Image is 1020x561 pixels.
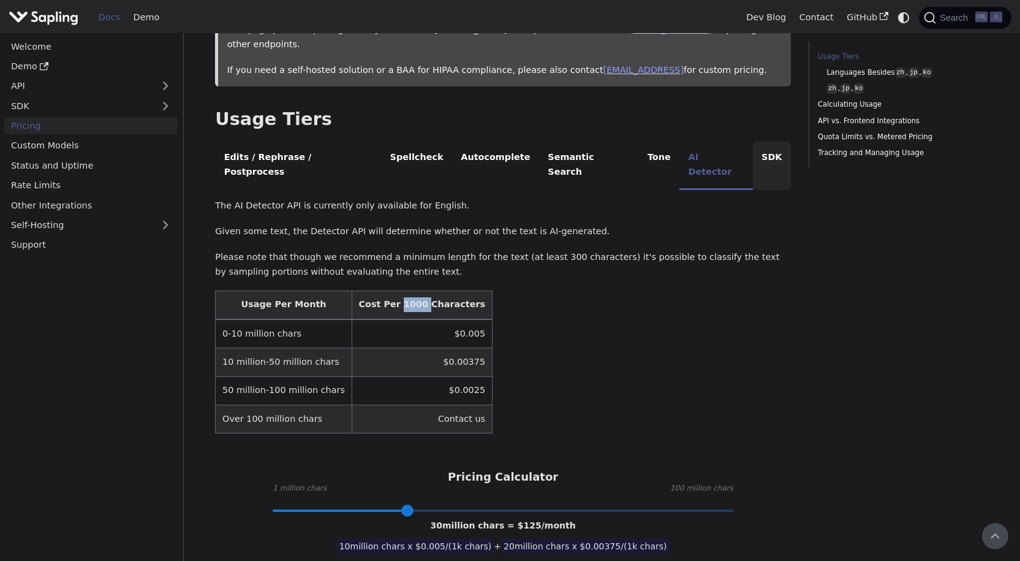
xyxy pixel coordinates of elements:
a: Languages Besideszh,jp,ko [826,67,980,78]
td: 50 million-100 million chars [216,376,352,405]
a: Pricing [4,117,178,135]
a: SDK [4,97,153,115]
code: zh [826,83,837,94]
li: AI Detector [679,142,753,190]
a: Demo [4,58,178,75]
span: 10 million chars x $ 0.005 /(1k chars) [337,539,494,554]
a: API vs. Frontend Integrations [818,115,984,127]
td: 0-10 million chars [216,319,352,348]
a: Sapling.ai [9,9,83,26]
code: jp [840,83,851,94]
th: Usage Per Month [216,291,352,319]
img: Sapling.ai [9,9,78,26]
h2: Usage Tiers [215,109,791,131]
code: ko [853,83,864,94]
button: Scroll back to top [982,523,1008,549]
a: Status and Uptime [4,156,178,174]
li: SDK [753,142,791,190]
a: Demo [127,8,166,27]
p: If you need a self-hosted solution or a BAA for HIPAA compliance, please also contact for custom ... [227,63,782,78]
a: Rate Limits [4,177,178,194]
a: Self-Hosting [4,216,178,234]
a: zh,jp,ko [826,83,980,94]
li: Spellcheck [381,142,452,190]
a: Usage Tiers [818,51,984,63]
a: Custom Models [4,137,178,155]
a: Quota Limits vs. Metered Pricing [818,131,984,143]
span: + [494,541,501,551]
a: API [4,77,153,95]
li: Edits / Rephrase / Postprocess [215,142,381,190]
td: Contact us [352,405,492,433]
a: Calculating Usage [818,99,984,110]
td: 10 million-50 million chars [216,348,352,376]
span: 100 million chars [670,483,733,495]
td: $0.005 [352,319,492,348]
code: jp [908,67,919,78]
button: Expand sidebar category 'API' [153,77,178,95]
a: Contact [793,8,841,27]
li: Semantic Search [539,142,639,190]
p: Given some text, the Detector API will determine whether or not the text is AI-generated. [215,224,791,239]
button: Search (Ctrl+K) [919,7,1011,29]
p: This page provides pricing for only a subset of [PERSON_NAME]'s endpoints. Please contact for pri... [227,23,782,52]
th: Cost Per 1000 Characters [352,291,492,319]
span: Search [936,13,975,23]
td: Over 100 million chars [216,405,352,433]
p: Please note that though we recommend a minimum length for the text (at least 300 characters) it's... [215,250,791,280]
a: GitHub [840,8,894,27]
td: $0.00375 [352,348,492,376]
a: Support [4,236,178,254]
kbd: K [990,12,1002,23]
p: The AI Detector API is currently only available for English. [215,199,791,213]
code: ko [921,67,932,78]
span: 20 million chars x $ 0.00375 /(1k chars) [501,539,669,554]
a: [EMAIL_ADDRESS] [603,65,684,75]
a: Other Integrations [4,196,178,214]
a: Tracking and Managing Usage [818,147,984,159]
button: Switch between dark and light mode (currently system mode) [895,9,913,26]
li: Tone [639,142,680,190]
code: zh [895,67,906,78]
a: Dev Blog [739,8,792,27]
button: Expand sidebar category 'SDK' [153,97,178,115]
td: $0.0025 [352,376,492,405]
h3: Pricing Calculator [448,470,558,484]
span: 1 million chars [273,483,327,495]
span: 30 million chars = $ 125 /month [431,521,576,530]
a: Welcome [4,37,178,55]
li: Autocomplete [452,142,539,190]
a: Docs [92,8,127,27]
